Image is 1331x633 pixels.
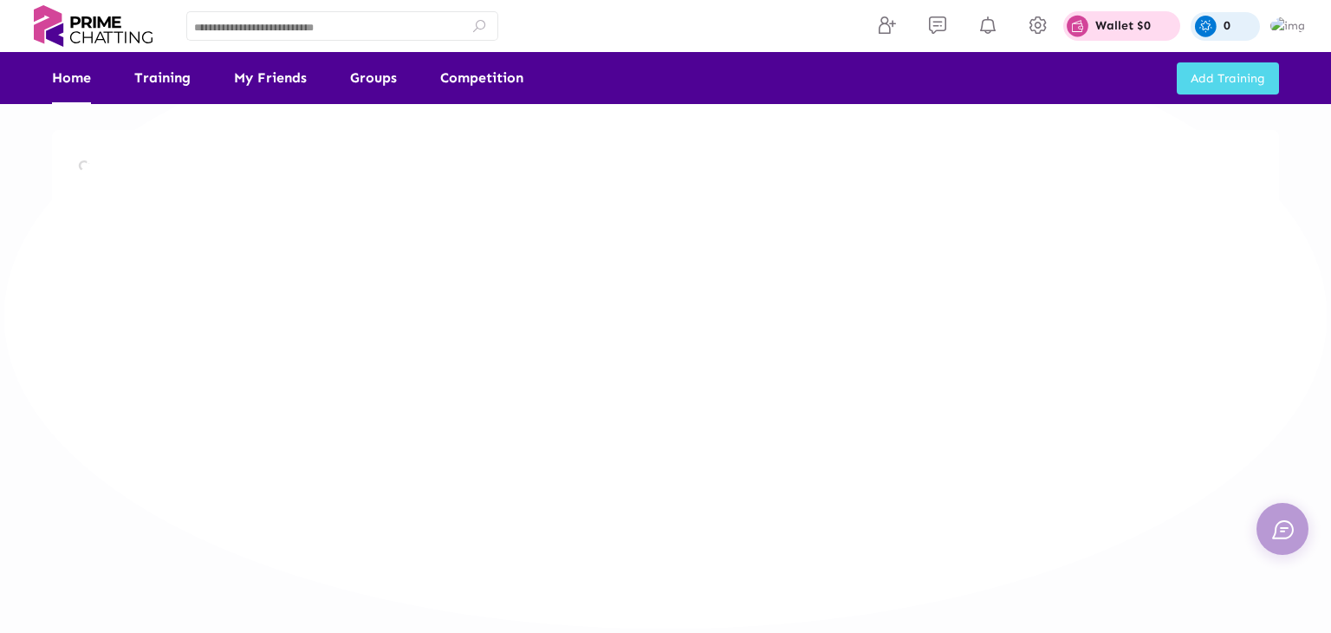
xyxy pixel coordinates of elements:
[26,5,160,47] img: logo
[1224,20,1230,32] p: 0
[234,52,307,104] a: My Friends
[1095,20,1151,32] p: Wallet $0
[52,52,91,104] a: Home
[1191,71,1265,86] span: Add Training
[1177,62,1279,95] button: Add Training
[134,52,191,104] a: Training
[1270,16,1305,36] img: img
[350,52,397,104] a: Groups
[440,52,523,104] a: Competition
